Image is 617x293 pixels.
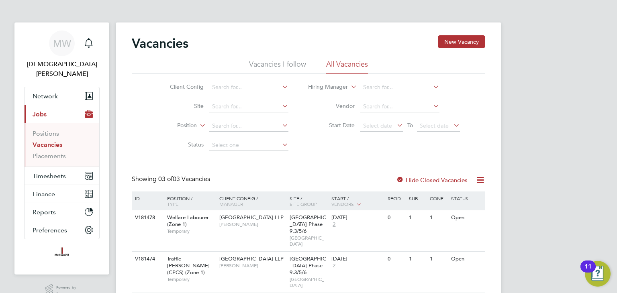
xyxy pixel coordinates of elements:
[428,252,449,267] div: 1
[167,255,210,276] span: Traffic [PERSON_NAME] (CPCS) (Zone 1)
[133,191,161,205] div: ID
[133,210,161,225] div: V181478
[249,59,306,74] li: Vacancies I follow
[331,262,337,269] span: 2
[25,167,99,185] button: Timesheets
[407,210,428,225] div: 1
[33,172,66,180] span: Timesheets
[290,276,328,289] span: [GEOGRAPHIC_DATA]
[161,191,217,211] div: Position /
[158,175,210,183] span: 03 Vacancies
[288,191,330,211] div: Site /
[396,176,468,184] label: Hide Closed Vacancies
[33,208,56,216] span: Reports
[428,191,449,205] div: Conf
[428,210,449,225] div: 1
[219,201,243,207] span: Manager
[33,110,47,118] span: Jobs
[219,214,284,221] span: [GEOGRAPHIC_DATA] LLP
[217,191,288,211] div: Client Config /
[151,122,197,130] label: Position
[209,101,288,112] input: Search for...
[25,105,99,123] button: Jobs
[33,141,62,149] a: Vacancies
[386,210,407,225] div: 0
[308,102,355,110] label: Vendor
[25,87,99,105] button: Network
[405,120,415,130] span: To
[308,122,355,129] label: Start Date
[420,122,449,129] span: Select date
[360,101,439,112] input: Search for...
[363,122,392,129] span: Select date
[290,235,328,247] span: [GEOGRAPHIC_DATA]
[585,261,611,287] button: Open Resource Center, 11 new notifications
[331,214,384,221] div: [DATE]
[33,92,58,100] span: Network
[25,203,99,221] button: Reports
[24,31,100,79] a: MW[DEMOGRAPHIC_DATA][PERSON_NAME]
[290,214,326,234] span: [GEOGRAPHIC_DATA] Phase 9.3/5/6
[25,221,99,239] button: Preferences
[33,190,55,198] span: Finance
[290,201,317,207] span: Site Group
[167,201,178,207] span: Type
[133,252,161,267] div: V181474
[33,226,67,234] span: Preferences
[209,82,288,93] input: Search for...
[219,262,286,269] span: [PERSON_NAME]
[302,83,348,91] label: Hiring Manager
[157,102,204,110] label: Site
[25,123,99,167] div: Jobs
[33,130,59,137] a: Positions
[167,228,215,234] span: Temporary
[449,252,484,267] div: Open
[25,185,99,203] button: Finance
[407,252,428,267] div: 1
[167,214,209,228] span: Welfare Labourer (Zone 1)
[449,210,484,225] div: Open
[386,252,407,267] div: 0
[438,35,485,48] button: New Vacancy
[158,175,173,183] span: 03 of
[326,59,368,74] li: All Vacancies
[167,276,215,283] span: Temporary
[157,141,204,148] label: Status
[209,140,288,151] input: Select one
[386,191,407,205] div: Reqd
[157,83,204,90] label: Client Config
[14,22,109,275] nav: Main navigation
[24,59,100,79] span: Matthew Wise
[24,247,100,260] a: Go to home page
[219,255,284,262] span: [GEOGRAPHIC_DATA] LLP
[407,191,428,205] div: Sub
[53,247,71,260] img: madigangill-logo-retina.png
[329,191,386,212] div: Start /
[449,191,484,205] div: Status
[331,256,384,262] div: [DATE]
[584,267,592,277] div: 11
[360,82,439,93] input: Search for...
[33,152,66,160] a: Placements
[53,38,71,49] span: MW
[132,175,212,183] div: Showing
[132,35,188,51] h2: Vacancies
[209,120,288,132] input: Search for...
[56,284,79,291] span: Powered by
[331,201,354,207] span: Vendors
[290,255,326,276] span: [GEOGRAPHIC_DATA] Phase 9.3/5/6
[219,221,286,228] span: [PERSON_NAME]
[331,221,337,228] span: 2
